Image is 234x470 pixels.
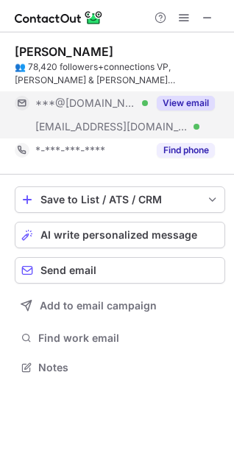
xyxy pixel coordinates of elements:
[40,229,197,241] span: AI write personalized message
[38,332,219,345] span: Find work email
[15,9,103,27] img: ContactOut v5.3.10
[15,257,225,284] button: Send email
[15,222,225,248] button: AI write personalized message
[15,60,225,87] div: 👥 78,420 followers+connections VP, [PERSON_NAME] & [PERSON_NAME] India┃Manager-coach┃Build trust┃...
[35,97,137,110] span: ***@[DOMAIN_NAME]
[15,357,225,378] button: Notes
[40,194,199,206] div: Save to List / ATS / CRM
[15,44,113,59] div: [PERSON_NAME]
[157,96,215,111] button: Reveal Button
[38,361,219,374] span: Notes
[15,186,225,213] button: save-profile-one-click
[15,292,225,319] button: Add to email campaign
[40,264,96,276] span: Send email
[35,120,188,133] span: [EMAIL_ADDRESS][DOMAIN_NAME]
[40,300,157,312] span: Add to email campaign
[157,143,215,158] button: Reveal Button
[15,328,225,348] button: Find work email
